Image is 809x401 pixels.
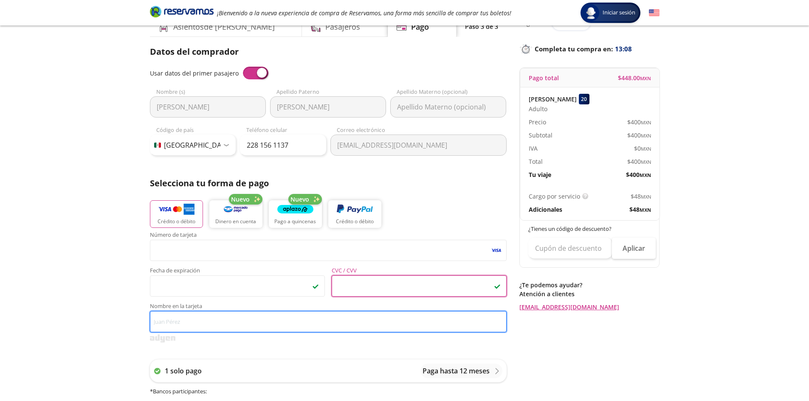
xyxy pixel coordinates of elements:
[529,73,559,82] p: Pago total
[627,131,651,140] span: $ 400
[599,8,639,17] span: Iniciar sesión
[641,159,651,165] small: MXN
[217,9,511,17] em: ¡Bienvenido a la nueva experiencia de compra de Reservamos, una forma más sencilla de comprar tus...
[529,104,547,113] span: Adulto
[150,177,507,190] p: Selecciona tu forma de pago
[529,192,580,201] p: Cargo por servicio
[290,195,309,204] span: Nuevo
[269,200,322,228] button: Pago a quincenas
[465,22,498,31] p: Paso 3 de 3
[274,218,316,225] p: Pago a quincenas
[649,8,660,18] button: English
[325,21,360,33] h4: Pasajeros
[528,238,612,259] input: Cupón de descuento
[240,135,326,156] input: Teléfono celular
[270,96,386,118] input: Apellido Paterno
[626,170,651,179] span: $ 400
[165,366,202,376] p: 1 solo pago
[154,242,503,258] iframe: Iframe del número de tarjeta asegurada
[336,218,374,225] p: Crédito o débito
[390,96,506,118] input: Apellido Materno (opcional)
[150,232,507,240] span: Número de tarjeta
[529,205,562,214] p: Adicionales
[641,193,651,200] small: MXN
[150,311,507,332] input: Nombre en la tarjeta
[231,195,250,204] span: Nuevo
[529,157,543,166] p: Total
[529,118,546,126] p: Precio
[529,170,551,179] p: Tu viaje
[490,247,502,254] img: visa
[612,238,656,259] button: Aplicar
[627,118,651,126] span: $ 400
[150,334,175,342] img: svg+xml;base64,PD94bWwgdmVyc2lvbj0iMS4wIiBlbmNvZGluZz0iVVRGLTgiPz4KPHN2ZyB3aWR0aD0iMzk2cHgiIGhlaW...
[173,21,275,33] h4: Asientos de [PERSON_NAME]
[519,289,660,298] p: Atención a clientes
[519,303,660,311] a: [EMAIL_ADDRESS][DOMAIN_NAME]
[328,200,381,228] button: Crédito o débito
[330,135,507,156] input: Correo electrónico
[634,144,651,153] span: $ 0
[627,157,651,166] span: $ 400
[158,218,195,225] p: Crédito o débito
[528,225,651,233] p: ¿Tienes un código de descuento?
[579,94,589,104] div: 20
[631,192,651,201] span: $ 48
[335,278,503,294] iframe: Iframe del código de seguridad de la tarjeta asegurada
[332,268,507,275] span: CVC / CVV
[529,131,552,140] p: Subtotal
[215,218,256,225] p: Dinero en cuenta
[629,205,651,214] span: $ 48
[150,69,239,77] span: Usar datos del primer pasajero
[150,303,507,311] span: Nombre en la tarjeta
[494,283,501,289] img: checkmark
[519,43,660,55] p: Completa tu compra en :
[640,75,651,81] small: MXN
[312,283,319,289] img: checkmark
[150,387,507,396] h6: * Bancos participantes :
[615,44,632,54] span: 13:08
[640,207,651,213] small: MXN
[150,45,507,58] p: Datos del comprador
[150,268,325,275] span: Fecha de expiración
[150,5,214,18] i: Brand Logo
[641,119,651,126] small: MXN
[150,96,266,118] input: Nombre (s)
[411,21,429,33] h4: Pago
[209,200,262,228] button: Dinero en cuenta
[150,200,203,228] button: Crédito o débito
[423,366,490,376] p: Paga hasta 12 meses
[529,95,577,104] p: [PERSON_NAME]
[641,132,651,139] small: MXN
[618,73,651,82] span: $ 448.00
[519,280,660,289] p: ¿Te podemos ayudar?
[640,172,651,178] small: MXN
[641,146,651,152] small: MXN
[529,144,538,153] p: IVA
[150,5,214,20] a: Brand Logo
[154,278,321,294] iframe: Iframe de la fecha de caducidad de la tarjeta asegurada
[154,143,161,148] img: MX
